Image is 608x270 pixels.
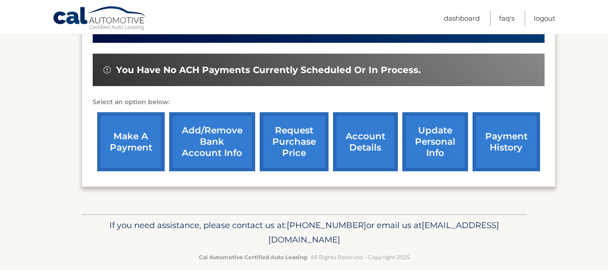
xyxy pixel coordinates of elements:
[87,218,521,247] p: If you need assistance, please contact us at: or email us at
[268,220,499,245] span: [EMAIL_ADDRESS][DOMAIN_NAME]
[499,11,514,26] a: FAQ's
[333,112,398,171] a: account details
[287,220,366,230] span: [PHONE_NUMBER]
[402,112,468,171] a: update personal info
[260,112,329,171] a: request purchase price
[97,112,165,171] a: make a payment
[116,64,421,76] span: You have no ACH payments currently scheduled or in process.
[534,11,555,26] a: Logout
[444,11,480,26] a: Dashboard
[93,97,545,108] p: Select an option below:
[169,112,255,171] a: Add/Remove bank account info
[473,112,540,171] a: payment history
[53,6,147,32] a: Cal Automotive
[199,254,307,261] strong: Cal Automotive Certified Auto Leasing
[104,66,111,73] img: alert-white.svg
[87,252,521,262] p: - All Rights Reserved - Copyright 2025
